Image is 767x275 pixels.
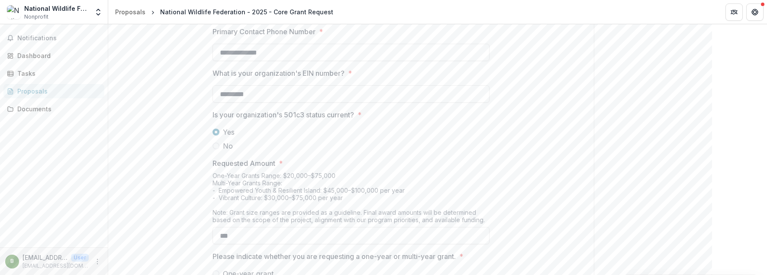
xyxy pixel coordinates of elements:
[71,254,89,262] p: User
[92,3,104,21] button: Open entity switcher
[23,253,68,262] p: [EMAIL_ADDRESS][DOMAIN_NAME]
[17,35,101,42] span: Notifications
[24,4,89,13] div: National Wildlife Federation
[92,256,103,267] button: More
[213,172,490,227] div: One-Year Grants Range: $20,000–$75,000 Multi-Year Grants Range: - Empowered Youth & Resilient Isl...
[17,51,97,60] div: Dashboard
[17,104,97,113] div: Documents
[7,5,21,19] img: National Wildlife Federation
[746,3,764,21] button: Get Help
[112,6,337,18] nav: breadcrumb
[3,66,104,81] a: Tasks
[17,87,97,96] div: Proposals
[213,251,456,262] p: Please indicate whether you are requesting a one-year or multi-year grant.
[3,49,104,63] a: Dashboard
[3,31,104,45] button: Notifications
[213,68,345,78] p: What is your organization's EIN number?
[725,3,743,21] button: Partners
[213,158,275,168] p: Requested Amount
[213,26,316,37] p: Primary Contact Phone Number
[17,69,97,78] div: Tasks
[10,259,14,264] div: bertrandd@nwf.org
[223,141,233,151] span: No
[223,127,235,137] span: Yes
[213,110,354,120] p: Is your organization's 501c3 status current?
[23,262,89,270] p: [EMAIL_ADDRESS][DOMAIN_NAME]
[3,84,104,98] a: Proposals
[160,7,333,16] div: National Wildlife Federation - 2025 - Core Grant Request
[24,13,48,21] span: Nonprofit
[112,6,149,18] a: Proposals
[3,102,104,116] a: Documents
[115,7,145,16] div: Proposals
